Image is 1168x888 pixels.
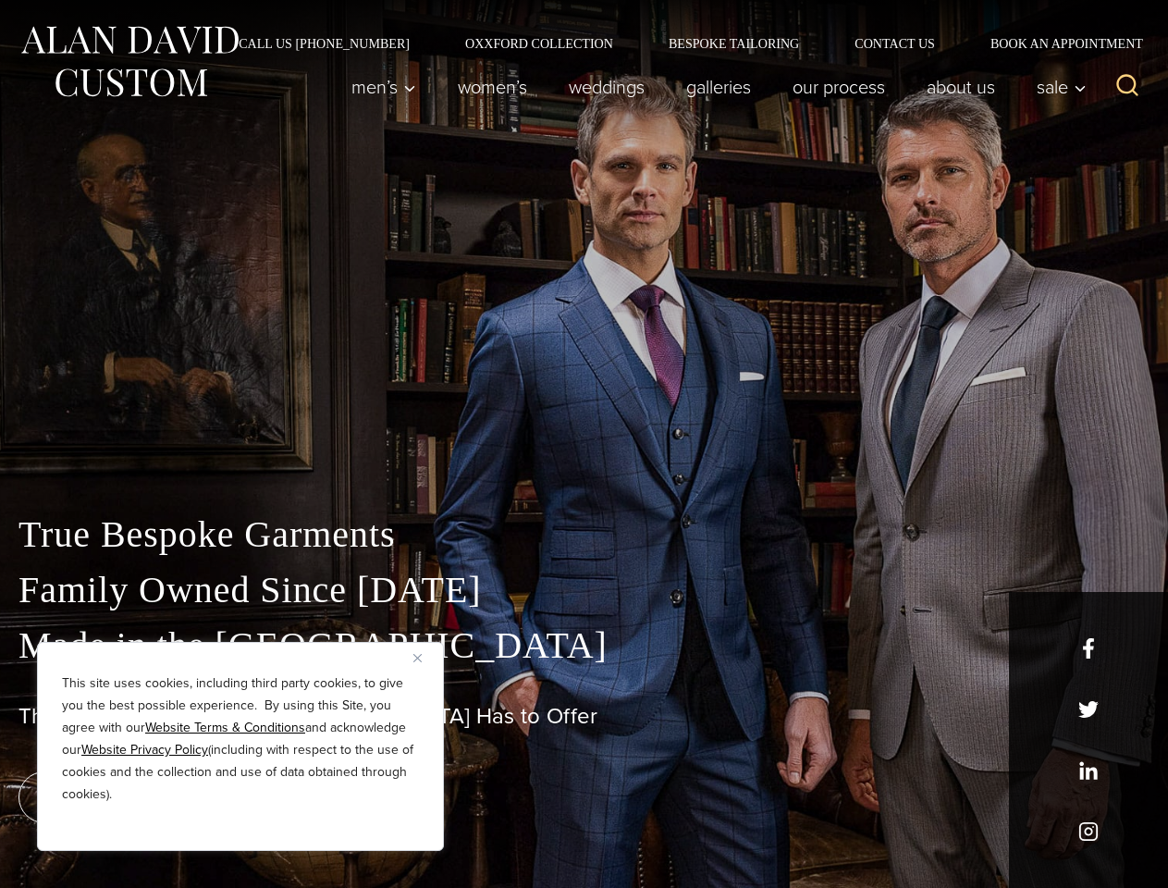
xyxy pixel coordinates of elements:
a: Oxxford Collection [437,37,641,50]
a: Women’s [437,68,548,105]
a: book an appointment [18,771,277,823]
img: Close [413,654,422,662]
a: Call Us [PHONE_NUMBER] [211,37,437,50]
a: About Us [906,68,1016,105]
p: True Bespoke Garments Family Owned Since [DATE] Made in the [GEOGRAPHIC_DATA] [18,507,1150,673]
h1: The Best Custom Suits [GEOGRAPHIC_DATA] Has to Offer [18,703,1150,730]
nav: Secondary Navigation [211,37,1150,50]
a: Website Privacy Policy [81,740,208,759]
p: This site uses cookies, including third party cookies, to give you the best possible experience. ... [62,672,419,806]
button: Close [413,647,436,669]
img: Alan David Custom [18,20,240,103]
a: Our Process [772,68,906,105]
nav: Primary Navigation [331,68,1097,105]
a: Bespoke Tailoring [641,37,827,50]
a: Website Terms & Conditions [145,718,305,737]
span: Sale [1037,78,1087,96]
a: Contact Us [827,37,963,50]
a: weddings [548,68,666,105]
button: View Search Form [1105,65,1150,109]
a: Galleries [666,68,772,105]
a: Book an Appointment [963,37,1150,50]
span: Men’s [351,78,416,96]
